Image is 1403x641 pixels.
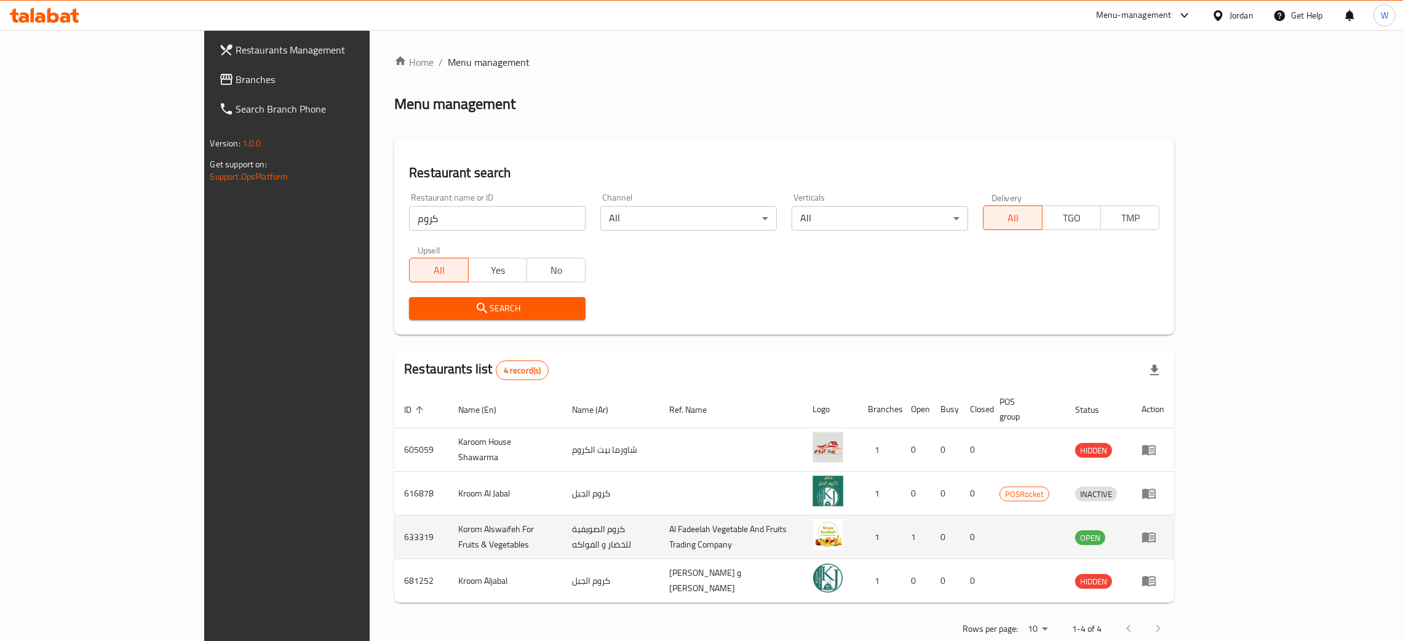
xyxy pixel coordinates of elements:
[562,428,659,472] td: شاورما بيت الكروم
[1142,573,1164,588] div: Menu
[813,519,843,550] img: Korom Alswaifeh For Fruits & Vegetables
[394,55,1174,70] nav: breadcrumb
[458,402,512,417] span: Name (En)
[527,258,586,282] button: No
[1142,530,1164,544] div: Menu
[960,391,990,428] th: Closed
[474,261,522,279] span: Yes
[931,472,960,516] td: 0
[659,559,803,603] td: [PERSON_NAME] و [PERSON_NAME]
[562,472,659,516] td: كروم الجبل
[1075,530,1105,545] div: OPEN
[931,516,960,559] td: 0
[448,55,530,70] span: Menu management
[1075,402,1115,417] span: Status
[418,245,440,254] label: Upsell
[210,135,240,151] span: Version:
[532,261,581,279] span: No
[813,563,843,594] img: Kroom Aljabal
[901,559,931,603] td: 0
[1096,8,1172,23] div: Menu-management
[419,301,576,316] span: Search
[931,428,960,472] td: 0
[1230,9,1254,22] div: Jordan
[960,428,990,472] td: 0
[858,391,901,428] th: Branches
[931,559,960,603] td: 0
[1075,487,1117,501] span: INACTIVE
[1142,442,1164,457] div: Menu
[496,365,549,376] span: 4 record(s)
[1000,394,1051,424] span: POS group
[562,559,659,603] td: كروم الجبل
[858,472,901,516] td: 1
[1100,205,1159,230] button: TMP
[409,297,586,320] button: Search
[394,391,1174,603] table: enhanced table
[931,391,960,428] th: Busy
[209,35,439,65] a: Restaurants Management
[448,516,562,559] td: Korom Alswaifeh For Fruits & Vegetables
[792,206,968,231] div: All
[409,206,586,231] input: Search for restaurant name or ID..
[1000,487,1049,501] span: POSRocket
[1075,575,1112,589] span: HIDDEN
[448,428,562,472] td: Karoom House Shawarma
[960,559,990,603] td: 0
[901,516,931,559] td: 1
[983,205,1042,230] button: All
[1075,443,1112,458] div: HIDDEN
[1142,486,1164,501] div: Menu
[448,559,562,603] td: Kroom Aljabal
[409,258,468,282] button: All
[210,156,267,172] span: Get support on:
[1075,531,1105,545] span: OPEN
[963,621,1018,637] p: Rows per page:
[960,516,990,559] td: 0
[901,428,931,472] td: 0
[236,42,429,57] span: Restaurants Management
[600,206,777,231] div: All
[1047,209,1096,227] span: TGO
[404,402,427,417] span: ID
[669,402,723,417] span: Ref. Name
[858,428,901,472] td: 1
[992,193,1022,202] label: Delivery
[468,258,527,282] button: Yes
[439,55,443,70] li: /
[236,72,429,87] span: Branches
[901,391,931,428] th: Open
[404,360,549,380] h2: Restaurants list
[394,94,515,114] h2: Menu management
[562,516,659,559] td: كروم الصويفية للخضار و الفواكه
[858,516,901,559] td: 1
[803,391,858,428] th: Logo
[1042,205,1101,230] button: TGO
[960,472,990,516] td: 0
[858,559,901,603] td: 1
[659,516,803,559] td: Al Fadeelah Vegetable And Fruits Trading Company
[210,169,288,185] a: Support.OpsPlatform
[1132,391,1174,428] th: Action
[415,261,463,279] span: All
[1140,356,1169,385] div: Export file
[1072,621,1102,637] p: 1-4 of 4
[209,94,439,124] a: Search Branch Phone
[1075,444,1112,458] span: HIDDEN
[1106,209,1155,227] span: TMP
[988,209,1037,227] span: All
[1023,620,1052,639] div: Rows per page:
[209,65,439,94] a: Branches
[1381,9,1388,22] span: W
[242,135,261,151] span: 1.0.0
[1075,574,1112,589] div: HIDDEN
[236,102,429,116] span: Search Branch Phone
[813,476,843,506] img: Kroom Al Jabal
[813,432,843,463] img: Karoom House Shawarma
[448,472,562,516] td: Kroom Al Jabal
[901,472,931,516] td: 0
[572,402,624,417] span: Name (Ar)
[409,164,1159,182] h2: Restaurant search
